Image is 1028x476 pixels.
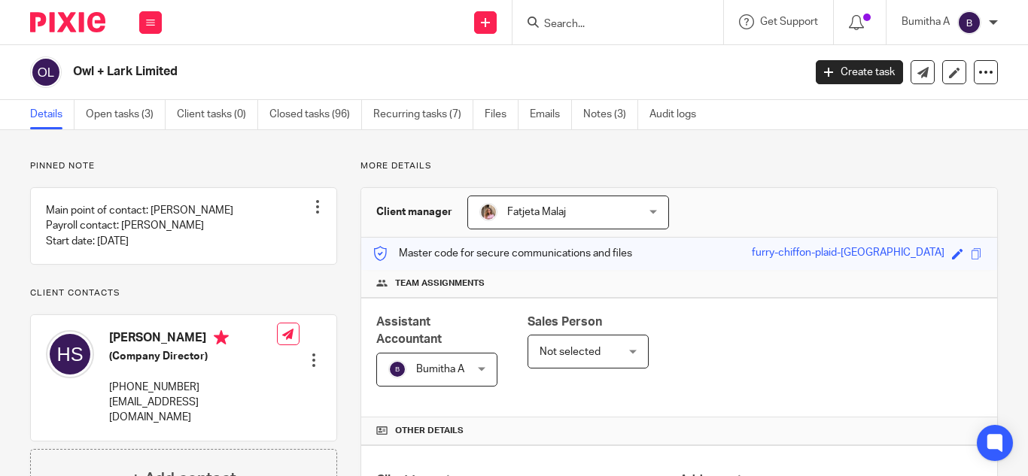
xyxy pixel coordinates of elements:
[30,56,62,88] img: svg%3E
[30,287,337,299] p: Client contacts
[507,207,566,217] span: Fatjeta Malaj
[30,160,337,172] p: Pinned note
[957,11,981,35] img: svg%3E
[73,64,649,80] h2: Owl + Lark Limited
[752,245,944,262] div: furry-chiffon-plaid-[GEOGRAPHIC_DATA]
[816,60,903,84] a: Create task
[395,277,485,290] span: Team assignments
[376,316,442,345] span: Assistant Accountant
[109,349,277,364] h5: (Company Director)
[86,100,166,129] a: Open tasks (3)
[109,330,277,349] h4: [PERSON_NAME]
[360,160,998,172] p: More details
[760,17,818,27] span: Get Support
[479,203,497,221] img: MicrosoftTeams-image%20(5).png
[416,364,464,374] span: Bumitha A
[395,425,464,437] span: Other details
[528,316,602,328] span: Sales Person
[373,246,632,261] p: Master code for secure communications and files
[46,330,94,378] img: svg%3E
[530,100,572,129] a: Emails
[540,347,601,357] span: Not selected
[214,330,229,345] i: Primary
[30,100,75,129] a: Details
[902,14,950,29] p: Bumitha A
[485,100,519,129] a: Files
[373,100,473,129] a: Recurring tasks (7)
[543,18,678,32] input: Search
[649,100,707,129] a: Audit logs
[269,100,362,129] a: Closed tasks (96)
[376,205,452,220] h3: Client manager
[177,100,258,129] a: Client tasks (0)
[109,380,277,395] p: [PHONE_NUMBER]
[583,100,638,129] a: Notes (3)
[388,360,406,378] img: svg%3E
[109,395,277,426] p: [EMAIL_ADDRESS][DOMAIN_NAME]
[30,12,105,32] img: Pixie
